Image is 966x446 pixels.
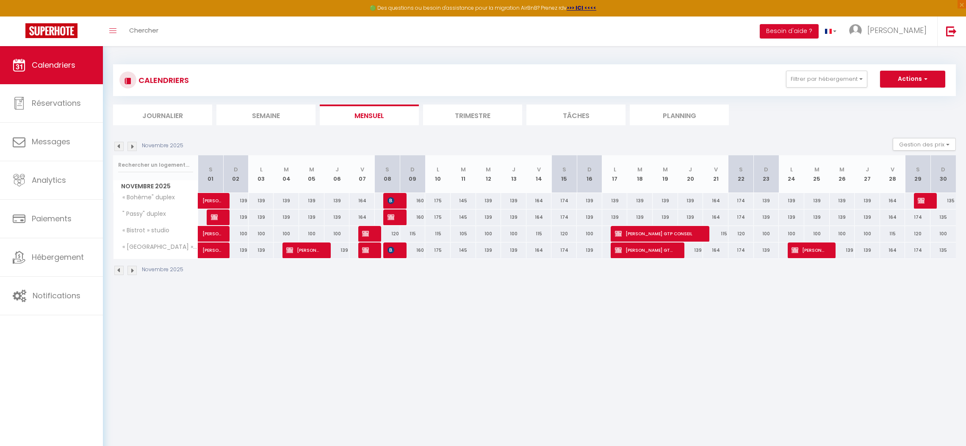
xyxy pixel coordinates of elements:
abbr: L [614,165,616,173]
div: 164 [526,209,552,225]
th: 21 [703,155,728,193]
div: 120 [905,226,930,242]
div: 120 [375,226,400,242]
span: [PERSON_NAME] [867,25,927,36]
div: 139 [830,193,855,209]
abbr: J [866,165,869,173]
div: 100 [577,226,602,242]
span: [PERSON_NAME] [202,238,222,254]
div: 164 [703,209,728,225]
div: 174 [905,209,930,225]
span: Messages [32,136,70,147]
button: Filtrer par hébergement [786,71,867,88]
div: 139 [855,242,880,258]
div: 164 [703,242,728,258]
div: 139 [602,209,628,225]
th: 19 [653,155,678,193]
abbr: M [814,165,819,173]
div: 139 [299,193,324,209]
th: 27 [855,155,880,193]
li: Trimestre [423,105,522,125]
abbr: M [309,165,314,173]
div: 120 [728,226,754,242]
button: Actions [880,71,945,88]
div: 115 [425,226,451,242]
th: 15 [551,155,577,193]
span: [PERSON_NAME] [362,242,371,258]
span: [PERSON_NAME] [362,226,371,242]
div: 100 [830,226,855,242]
abbr: M [839,165,844,173]
div: 145 [451,193,476,209]
abbr: M [461,165,466,173]
div: 174 [728,193,754,209]
div: 139 [627,209,653,225]
div: 139 [299,209,324,225]
div: 100 [754,226,779,242]
a: [PERSON_NAME] [198,226,224,242]
a: ... [PERSON_NAME] [843,17,937,46]
div: 160 [400,242,426,258]
div: 139 [754,242,779,258]
div: 139 [577,193,602,209]
abbr: M [284,165,289,173]
a: >>> ICI <<<< [567,4,596,11]
span: Chercher [129,26,158,35]
div: 174 [551,193,577,209]
span: Réservations [32,98,81,108]
div: 139 [223,193,249,209]
div: 174 [551,242,577,258]
div: 175 [425,193,451,209]
div: 139 [274,193,299,209]
th: 17 [602,155,628,193]
abbr: L [790,165,793,173]
div: 139 [476,193,501,209]
div: 139 [754,209,779,225]
p: Novembre 2025 [142,266,183,274]
div: 139 [804,193,830,209]
span: « [GEOGRAPHIC_DATA] » duplex [115,242,199,252]
abbr: J [335,165,339,173]
div: 100 [299,226,324,242]
span: [PERSON_NAME] [286,242,320,258]
abbr: S [385,165,389,173]
div: 139 [678,242,703,258]
div: 139 [324,242,350,258]
th: 29 [905,155,930,193]
abbr: M [637,165,642,173]
th: 11 [451,155,476,193]
div: 100 [223,226,249,242]
div: 100 [501,226,526,242]
div: 100 [249,226,274,242]
div: 139 [577,209,602,225]
div: 100 [476,226,501,242]
div: 139 [855,209,880,225]
abbr: D [234,165,238,173]
th: 22 [728,155,754,193]
div: 139 [653,209,678,225]
div: 174 [728,242,754,258]
span: [PERSON_NAME] [202,188,222,204]
abbr: V [360,165,364,173]
li: Semaine [216,105,316,125]
th: 28 [880,155,905,193]
abbr: M [486,165,491,173]
div: 100 [855,226,880,242]
th: 26 [830,155,855,193]
th: 07 [349,155,375,193]
div: 115 [400,226,426,242]
div: 100 [804,226,830,242]
span: [PERSON_NAME] [388,193,396,209]
abbr: V [537,165,541,173]
span: Calendriers [32,60,75,70]
div: 100 [274,226,299,242]
div: 139 [577,242,602,258]
span: [PERSON_NAME] GTP CONSEIL [615,242,674,258]
div: 174 [728,209,754,225]
button: Gestion des prix [893,138,956,151]
div: 139 [779,193,804,209]
span: Hébergement [32,252,84,262]
abbr: D [764,165,768,173]
div: 145 [451,209,476,225]
abbr: D [410,165,415,173]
